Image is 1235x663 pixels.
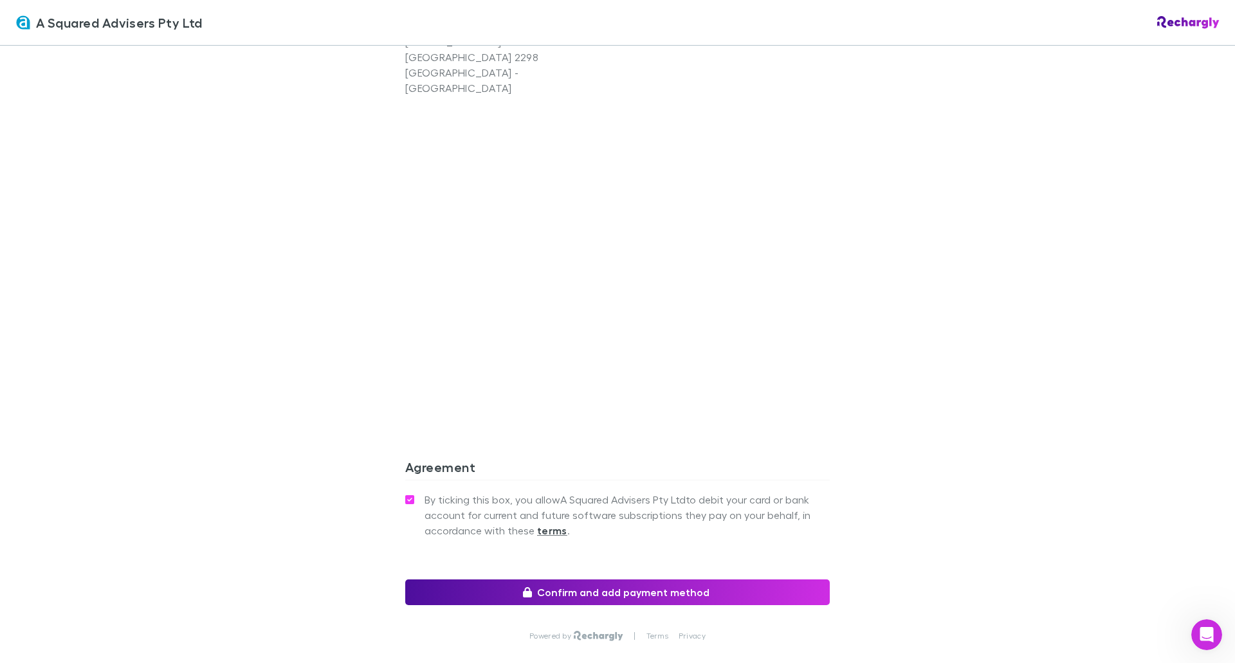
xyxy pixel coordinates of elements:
[36,13,203,32] span: A Squared Advisers Pty Ltd
[405,579,830,605] button: Confirm and add payment method
[15,15,31,30] img: A Squared Advisers Pty Ltd's Logo
[574,631,623,641] img: Rechargly Logo
[425,492,830,538] span: By ticking this box, you allow A Squared Advisers Pty Ltd to debit your card or bank account for ...
[679,631,706,641] a: Privacy
[634,631,636,641] p: |
[537,524,567,537] strong: terms
[529,631,574,641] p: Powered by
[405,65,617,96] p: [GEOGRAPHIC_DATA] - [GEOGRAPHIC_DATA]
[1191,619,1222,650] iframe: Intercom live chat
[405,50,617,65] p: [GEOGRAPHIC_DATA] 2298
[646,631,668,641] a: Terms
[403,104,832,400] iframe: Secure address input frame
[405,459,830,480] h3: Agreement
[1157,16,1220,29] img: Rechargly Logo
